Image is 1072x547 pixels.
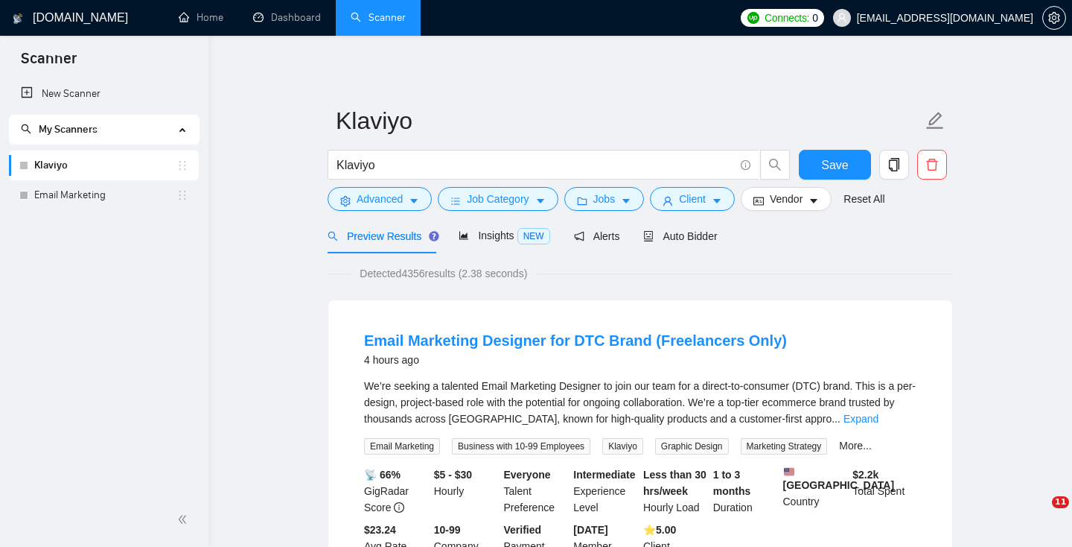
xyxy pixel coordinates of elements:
div: Experience Level [570,467,640,516]
span: user [663,195,673,206]
button: idcardVendorcaret-down [741,187,832,211]
span: search [761,158,789,171]
button: delete [917,150,947,180]
b: Intermediate [573,469,635,481]
span: 11 [1052,496,1069,508]
span: caret-down [535,195,546,206]
span: Detected 4356 results (2.38 seconds) [349,265,537,282]
span: Vendor [770,191,803,207]
div: Duration [710,467,780,516]
span: Email Marketing [364,438,440,455]
span: caret-down [712,195,722,206]
span: copy [880,158,908,171]
button: folderJobscaret-down [564,187,645,211]
input: Search Freelance Jobs... [336,156,734,174]
span: Preview Results [328,230,435,242]
span: caret-down [409,195,419,206]
button: search [760,150,790,180]
span: edit [925,111,945,130]
img: logo [13,7,23,31]
button: Save [799,150,871,180]
span: double-left [177,512,192,527]
b: [GEOGRAPHIC_DATA] [783,467,895,491]
span: Graphic Design [655,438,729,455]
span: holder [176,159,188,171]
b: [DATE] [573,524,607,536]
a: Klaviyo [34,151,176,180]
img: 🇺🇸 [784,467,794,477]
b: 📡 66% [364,469,401,481]
span: Client [679,191,706,207]
li: Email Marketing [9,180,199,210]
span: setting [340,195,351,206]
span: Scanner [9,48,89,79]
span: Business with 10-99 Employees [452,438,590,455]
a: dashboardDashboard [253,11,321,24]
b: Less than 30 hrs/week [643,469,706,497]
span: Alerts [574,230,620,242]
span: caret-down [621,195,631,206]
a: New Scanner [21,79,187,109]
a: More... [839,440,872,452]
a: Email Marketing [34,180,176,210]
span: Connects: [765,10,809,26]
span: caret-down [808,195,819,206]
li: New Scanner [9,79,199,109]
img: upwork-logo.png [747,12,759,24]
b: $5 - $30 [434,469,472,481]
a: homeHome [179,11,223,24]
span: idcard [753,195,764,206]
b: Everyone [504,469,551,481]
button: copy [879,150,909,180]
a: Email Marketing Designer for DTC Brand (Freelancers Only) [364,332,787,349]
span: Marketing Strategy [741,438,828,455]
li: Klaviyo [9,151,199,180]
div: Tooltip anchor [427,230,441,243]
b: 10-99 [434,524,461,536]
span: info-circle [394,502,404,513]
span: Save [821,156,848,174]
span: delete [918,158,946,171]
b: ⭐️ 5.00 [643,524,676,536]
span: NEW [517,228,550,244]
div: Hourly [431,467,501,516]
span: search [328,231,338,241]
span: Auto Bidder [643,230,717,242]
iframe: Intercom live chat [1021,496,1057,532]
div: 4 hours ago [364,351,787,369]
span: area-chart [459,230,469,241]
span: holder [176,189,188,201]
span: info-circle [741,160,750,170]
button: setting [1042,6,1066,30]
b: $23.24 [364,524,396,536]
b: $ 2.2k [852,469,878,481]
input: Scanner name... [336,102,922,139]
b: 1 to 3 months [713,469,751,497]
span: search [21,124,31,134]
span: My Scanners [39,123,98,136]
div: Hourly Load [640,467,710,516]
span: Job Category [467,191,529,207]
span: Insights [459,230,549,241]
a: Reset All [843,191,884,207]
a: searchScanner [351,11,406,24]
div: We’re seeking a talented Email Marketing Designer to join our team for a direct-to-consumer (DTC)... [364,378,916,427]
a: setting [1042,12,1066,24]
div: Country [780,467,850,516]
span: Klaviyo [602,438,643,455]
a: Expand [843,413,878,425]
span: 0 [812,10,818,26]
span: My Scanners [21,123,98,136]
span: bars [450,195,461,206]
div: Total Spent [849,467,919,516]
button: barsJob Categorycaret-down [438,187,558,211]
div: GigRadar Score [361,467,431,516]
div: Talent Preference [501,467,571,516]
button: userClientcaret-down [650,187,735,211]
span: folder [577,195,587,206]
b: Verified [504,524,542,536]
span: robot [643,231,654,241]
span: ... [832,413,840,425]
span: Advanced [357,191,403,207]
